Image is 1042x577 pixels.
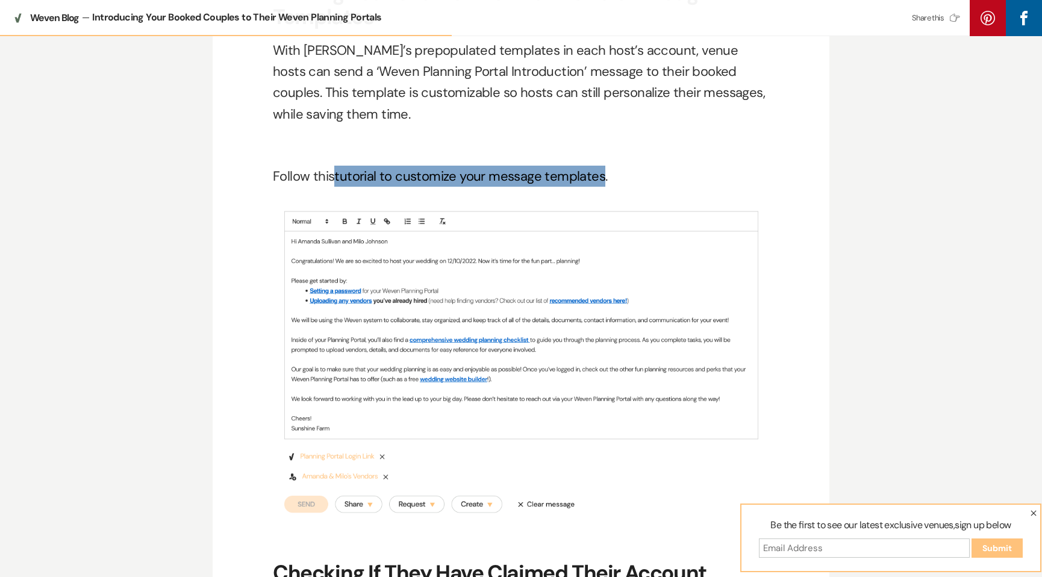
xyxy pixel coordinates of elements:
label: Be the first to see our latest exclusive venues, [749,518,1033,538]
span: — [82,13,89,22]
input: Email Address [759,538,970,558]
div: Introducing Your Booked Couples to Their Weven Planning Portals [92,11,891,24]
span: sign up below [955,519,1011,531]
p: With [PERSON_NAME]’s prepopulated templates in each host’s account, venue hosts can send a ‘Weven... [273,40,769,146]
a: Weven Blog [12,12,79,24]
img: Weven Blog icon [12,12,24,24]
div: Share this [912,13,964,23]
span: Weven Blog [30,13,79,23]
a: tutorial to customize your message templates [334,167,605,185]
p: Follow this . [273,166,769,187]
input: Submit [972,538,1023,558]
img: Weven Client Planning Template [273,207,770,520]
